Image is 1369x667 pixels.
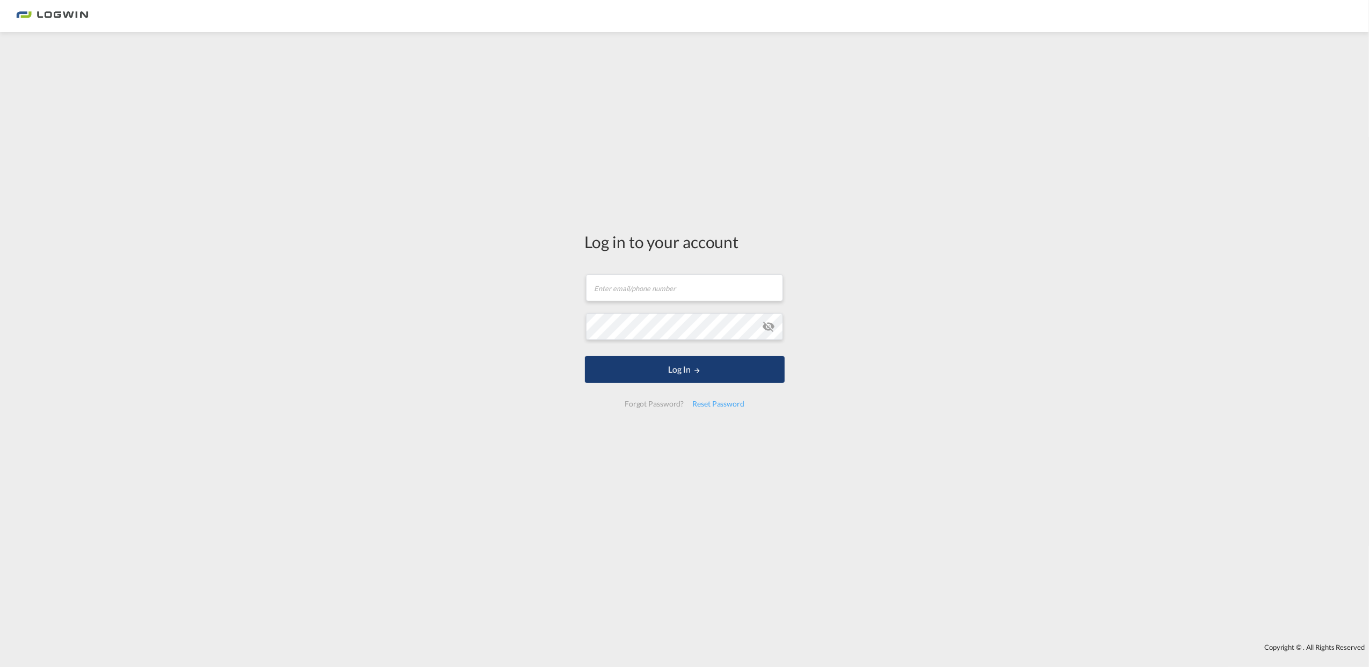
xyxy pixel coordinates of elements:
img: bc73a0e0d8c111efacd525e4c8ad7d32.png [16,4,89,28]
input: Enter email/phone number [586,274,783,301]
div: Forgot Password? [620,394,688,414]
button: LOGIN [585,356,785,383]
div: Log in to your account [585,230,785,253]
md-icon: icon-eye-off [763,320,776,333]
div: Reset Password [688,394,749,414]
